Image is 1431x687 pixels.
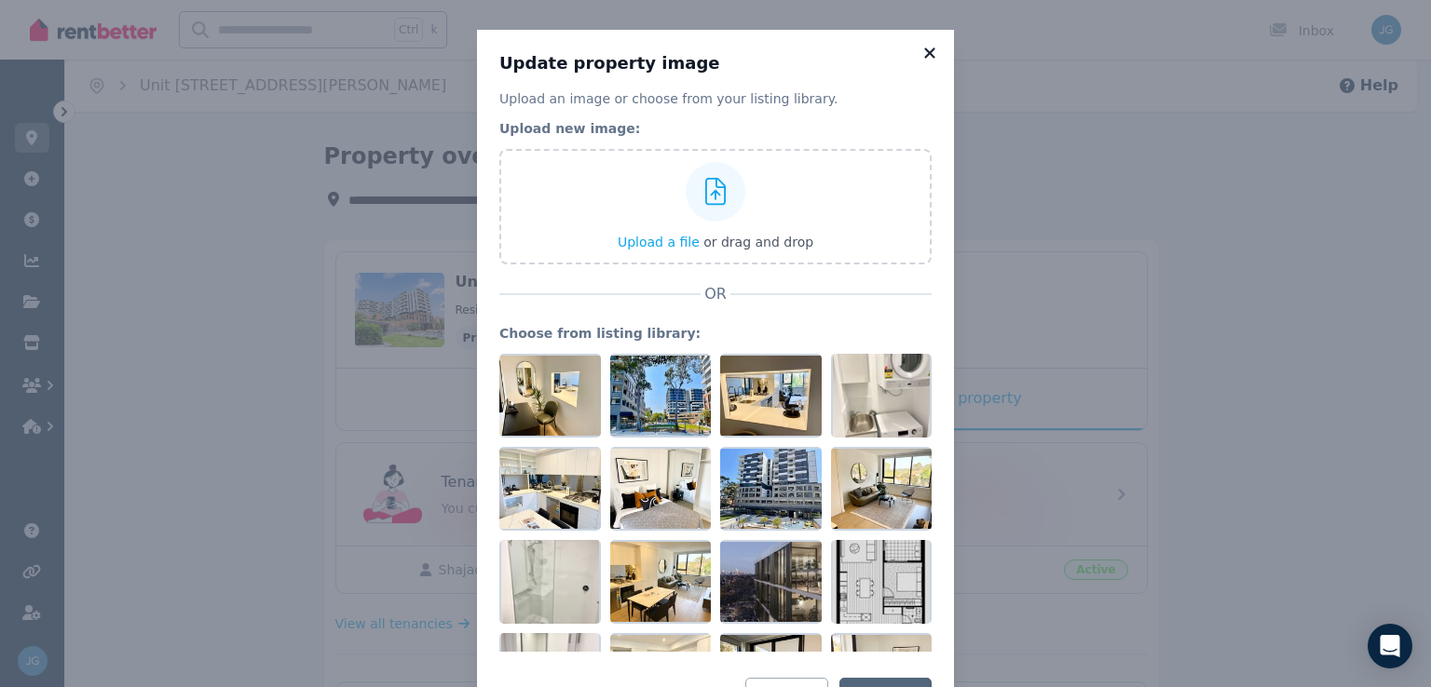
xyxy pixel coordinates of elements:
[701,283,730,305] span: OR
[499,324,932,343] legend: Choose from listing library:
[618,235,700,249] span: Upload a file
[499,52,932,74] h3: Update property image
[618,233,813,251] button: Upload a file or drag and drop
[703,235,813,249] span: or drag and drop
[499,89,932,108] p: Upload an image or choose from your listing library.
[1368,624,1412,668] div: Open Intercom Messenger
[499,119,932,138] legend: Upload new image:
